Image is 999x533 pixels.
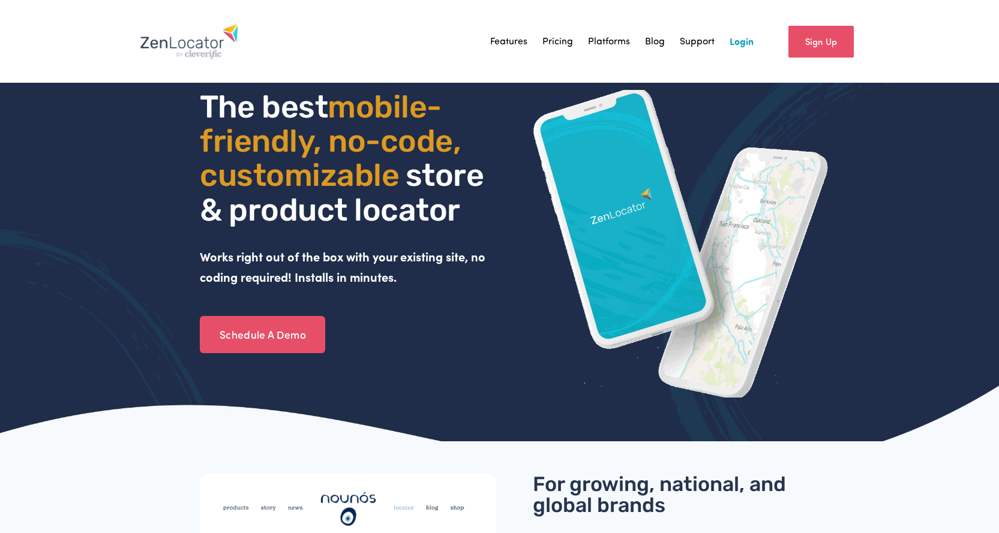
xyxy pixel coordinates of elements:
[533,90,829,398] img: ZenLocator phone mockup gif
[533,472,791,518] span: For growing, national, and global brands
[680,32,715,50] a: Support
[542,32,573,50] a: Pricing
[140,23,239,59] img: Zenlocator
[200,156,490,228] span: store & product locator
[200,88,328,125] span: The best
[588,32,630,50] a: Platforms
[645,32,665,50] a: Blog
[730,32,754,50] a: Login
[200,88,467,194] span: mobile- friendly, no-code, customizable
[200,316,325,353] a: Schedule A Demo
[200,248,488,285] strong: Works right out of the box with your existing site, no coding required! Installs in minutes.
[788,26,854,58] a: Sign Up
[490,32,527,50] a: Features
